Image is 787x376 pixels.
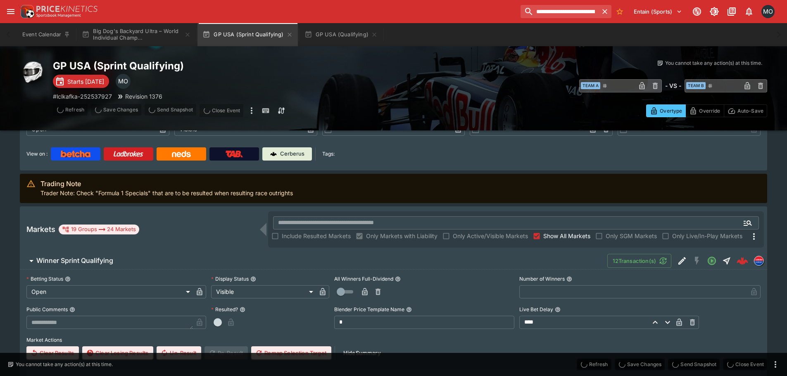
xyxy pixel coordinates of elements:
button: Select Tenant [629,5,687,18]
img: TabNZ [226,151,243,157]
button: Big Dog's Backyard Ultra – World Individual Champ... [77,23,196,46]
button: Toggle light/dark mode [707,4,722,19]
p: Public Comments [26,306,68,313]
h2: Copy To Clipboard [53,59,410,72]
button: Straight [719,253,734,268]
label: Tags: [322,147,335,161]
img: PriceKinetics [36,6,97,12]
div: Trader Note: Check "Formula 1 Specials" that are to be resulted when resulting race outrights [40,176,293,201]
button: Remap Selection Target [251,346,331,359]
label: View on : [26,147,48,161]
img: logo-cerberus--red.svg [737,255,748,267]
p: Auto-Save [737,106,763,115]
div: Matt Oliver [761,5,775,18]
p: Number of Winners [519,275,565,282]
button: Winner Sprint Qualifying [20,253,607,269]
h6: Winner Sprint Qualifying [36,256,113,265]
span: Only Markets with Liability [366,232,437,240]
button: Matt Oliver [759,2,777,21]
button: GP USA (Sprint Qualifying) [197,23,297,46]
button: Documentation [724,4,739,19]
button: Betting Status [65,276,71,282]
button: more [247,104,257,117]
svg: Open [707,256,717,266]
div: Visible [211,285,316,298]
button: Un-Result [157,346,201,359]
button: Auto-Save [724,104,767,117]
button: Blender Price Template Name [406,307,412,312]
div: Matthew Oliver [116,74,131,89]
button: Edit Detail [675,253,690,268]
button: Open [704,253,719,268]
img: PriceKinetics Logo [18,3,35,20]
p: Override [699,106,720,115]
a: Cerberus [262,147,312,161]
p: Starts [DATE] [67,77,104,86]
img: Ladbrokes [113,151,143,157]
p: Resulted? [211,306,238,313]
a: f919244b-f617-426d-b81c-6c4b145cf2bb [734,253,751,269]
button: open drawer [3,4,18,19]
span: Team B [686,82,706,89]
p: All Winners Full-Dividend [334,275,393,282]
span: Team A [581,82,600,89]
button: more [770,359,780,369]
button: Number of Winners [566,276,572,282]
p: Cerberus [280,150,304,158]
button: Resulted? [240,307,245,312]
button: Event Calendar [17,23,75,46]
p: You cannot take any action(s) at this time. [16,361,113,368]
div: Start From [646,104,767,117]
button: Connected to PK [690,4,704,19]
img: Sportsbook Management [36,14,81,17]
img: Neds [172,151,190,157]
label: Market Actions [26,334,761,346]
img: Cerberus [270,151,277,157]
button: No Bookmarks [613,5,626,18]
button: HideSummary [338,346,385,359]
button: Clear Losing Results [82,346,153,359]
button: Display Status [250,276,256,282]
div: lclkafka [754,256,764,266]
p: Copy To Clipboard [53,92,112,101]
p: Blender Price Template Name [334,306,404,313]
div: Trading Note [40,179,293,189]
button: GP USA (Qualifying) [300,23,383,46]
span: Only Live/In-Play Markets [672,232,742,240]
button: Notifications [742,4,756,19]
h6: - VS - [665,81,681,90]
p: You cannot take any action(s) at this time. [665,59,762,67]
img: motorracing.png [20,59,46,86]
p: Overtype [660,106,682,115]
h5: Markets [26,225,55,234]
img: Betcha [61,151,90,157]
button: All Winners Full-Dividend [395,276,401,282]
button: Open [740,215,755,230]
button: Override [685,104,724,117]
svg: More [749,232,759,241]
div: f919244b-f617-426d-b81c-6c4b145cf2bb [737,255,748,267]
span: Include Resulted Markets [282,232,351,240]
p: Live Bet Delay [519,306,553,313]
button: Overtype [646,104,686,117]
button: Public Comments [69,307,75,312]
input: search [521,5,598,18]
span: Show All Markets [543,232,590,240]
img: lclkafka [754,256,763,265]
button: Live Bet Delay [555,307,561,312]
div: 19 Groups 24 Markets [62,225,136,234]
div: Open [26,285,193,298]
button: 12Transaction(s) [607,254,671,268]
button: Clear Results [26,346,79,359]
button: SGM Disabled [690,253,704,268]
span: Only Active/Visible Markets [453,232,528,240]
p: Revision 1376 [125,92,162,101]
span: Only SGM Markets [606,232,657,240]
p: Display Status [211,275,249,282]
p: Betting Status [26,275,63,282]
span: Re-Result [204,346,248,359]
